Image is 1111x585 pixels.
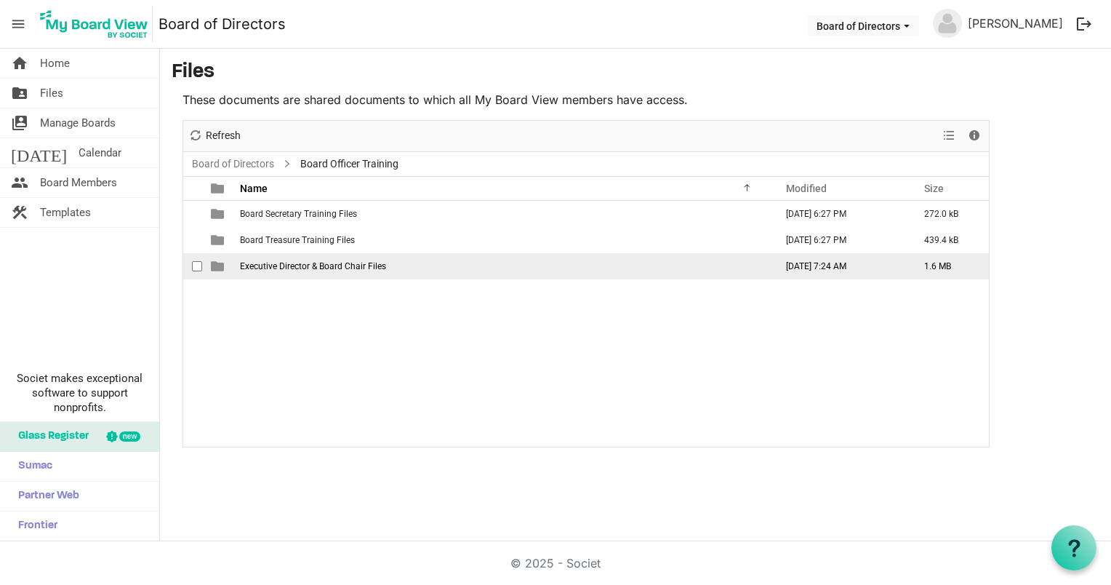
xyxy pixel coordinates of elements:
span: Modified [786,183,827,194]
span: Glass Register [11,422,89,451]
td: 1.6 MB is template cell column header Size [909,253,989,279]
td: checkbox [183,253,202,279]
span: Societ makes exceptional software to support nonprofits. [7,371,153,415]
span: home [11,49,28,78]
div: Refresh [183,121,246,151]
span: Size [924,183,944,194]
span: Manage Boards [40,108,116,138]
div: Details [962,121,987,151]
span: Board Treasure Training Files [240,235,355,245]
td: checkbox [183,227,202,253]
button: Details [965,127,984,145]
td: checkbox [183,201,202,227]
span: switch_account [11,108,28,138]
td: is template cell column header type [202,201,236,227]
td: September 15, 2025 6:27 PM column header Modified [771,201,909,227]
a: © 2025 - Societ [510,556,601,570]
p: These documents are shared documents to which all My Board View members have access. [183,91,990,108]
span: folder_shared [11,79,28,108]
span: [DATE] [11,138,67,167]
td: September 17, 2025 7:24 AM column header Modified [771,253,909,279]
span: construction [11,198,28,227]
img: My Board View Logo [36,6,153,42]
button: Refresh [186,127,244,145]
button: Board of Directors dropdownbutton [807,15,919,36]
td: September 15, 2025 6:27 PM column header Modified [771,227,909,253]
a: [PERSON_NAME] [962,9,1069,38]
span: Refresh [204,127,242,145]
button: View dropdownbutton [940,127,958,145]
span: people [11,168,28,197]
td: 272.0 kB is template cell column header Size [909,201,989,227]
span: Board Secretary Training Files [240,209,357,219]
button: logout [1069,9,1099,39]
td: Executive Director & Board Chair Files is template cell column header Name [236,253,771,279]
span: Home [40,49,70,78]
span: Sumac [11,452,52,481]
span: Name [240,183,268,194]
div: new [119,431,140,442]
span: menu [4,10,32,38]
img: no-profile-picture.svg [933,9,962,38]
td: Board Treasure Training Files is template cell column header Name [236,227,771,253]
span: Executive Director & Board Chair Files [240,261,386,271]
span: Calendar [79,138,121,167]
span: Files [40,79,63,108]
h3: Files [172,60,1099,85]
td: Board Secretary Training Files is template cell column header Name [236,201,771,227]
a: My Board View Logo [36,6,159,42]
span: Board Members [40,168,117,197]
td: 439.4 kB is template cell column header Size [909,227,989,253]
td: is template cell column header type [202,227,236,253]
a: Board of Directors [159,9,286,39]
span: Partner Web [11,482,79,511]
td: is template cell column header type [202,253,236,279]
div: View [937,121,962,151]
a: Board of Directors [189,155,277,173]
span: Frontier [11,512,57,541]
span: Board Officer Training [297,155,401,173]
span: Templates [40,198,91,227]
